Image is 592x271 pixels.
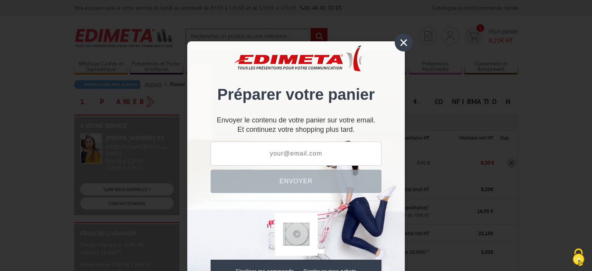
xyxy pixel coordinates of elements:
[569,248,588,267] img: Cookies (fenêtre modale)
[211,119,381,134] div: Et continuez votre shopping plus tard.
[211,53,381,111] div: Préparer votre panier
[211,119,381,121] p: Envoyer le contenu de votre panier sur votre email.
[211,142,381,166] input: your@email.com
[395,34,413,51] div: ×
[211,170,381,193] button: Envoyer
[565,244,592,271] button: Cookies (fenêtre modale)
